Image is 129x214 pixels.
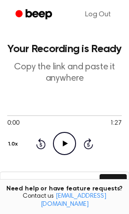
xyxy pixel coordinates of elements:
a: Log Out [76,4,120,25]
h1: Your Recording is Ready [7,44,122,54]
a: Beep [9,6,60,24]
span: 0:00 [7,119,19,128]
p: Copy the link and paste it anywhere [7,62,122,84]
span: Contact us [5,193,124,209]
a: [EMAIL_ADDRESS][DOMAIN_NAME] [41,193,106,208]
button: 1.0x [7,136,21,152]
span: 1:27 [110,119,122,128]
button: Copy [100,174,126,191]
